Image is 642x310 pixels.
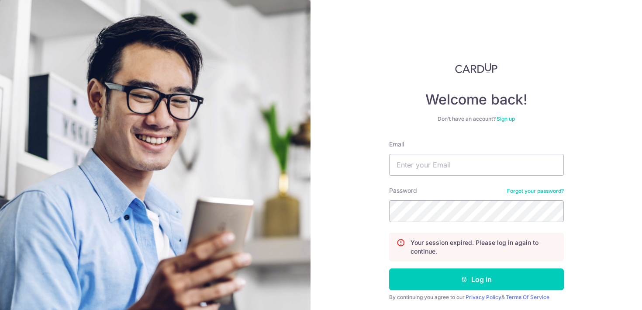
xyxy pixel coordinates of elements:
[506,294,549,300] a: Terms Of Service
[389,186,417,195] label: Password
[389,154,564,176] input: Enter your Email
[455,63,498,73] img: CardUp Logo
[497,115,515,122] a: Sign up
[389,140,404,149] label: Email
[389,268,564,290] button: Log in
[411,238,556,256] p: Your session expired. Please log in again to continue.
[466,294,501,300] a: Privacy Policy
[389,294,564,301] div: By continuing you agree to our &
[389,91,564,108] h4: Welcome back!
[389,115,564,122] div: Don’t have an account?
[507,188,564,195] a: Forgot your password?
